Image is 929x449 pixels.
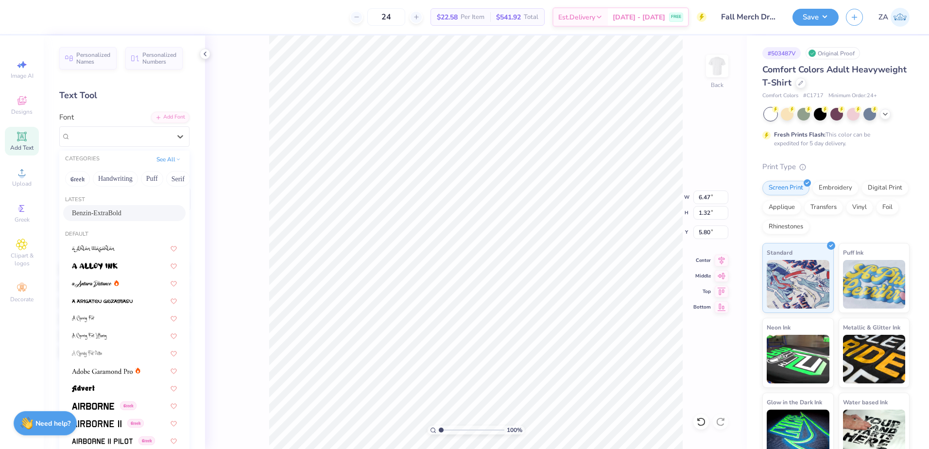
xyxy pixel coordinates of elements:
[5,252,39,267] span: Clipart & logos
[707,56,727,76] img: Back
[11,72,34,80] span: Image AI
[142,52,177,65] span: Personalized Numbers
[693,257,711,264] span: Center
[876,200,899,215] div: Foil
[767,247,792,258] span: Standard
[613,12,665,22] span: [DATE] - [DATE]
[127,419,144,428] span: Greek
[812,181,859,195] div: Embroidery
[767,260,829,309] img: Standard
[72,420,121,427] img: Airborne II
[762,161,910,173] div: Print Type
[762,64,907,88] span: Comfort Colors Adult Heavyweight T-Shirt
[846,200,873,215] div: Vinyl
[72,350,102,357] img: A Charming Font Outline
[76,52,111,65] span: Personalized Names
[72,315,95,322] img: A Charming Font
[72,403,114,410] img: Airborne
[72,368,133,375] img: Adobe Garamond Pro
[762,200,801,215] div: Applique
[774,130,894,148] div: This color can be expedited for 5 day delivery.
[806,47,860,59] div: Original Proof
[72,438,133,445] img: Airborne II Pilot
[166,171,190,187] button: Serif
[792,9,839,26] button: Save
[803,92,824,100] span: # C1717
[762,47,801,59] div: # 503487V
[120,401,137,410] span: Greek
[878,12,888,23] span: ZA
[15,216,30,224] span: Greek
[151,112,189,123] div: Add Font
[861,181,909,195] div: Digital Print
[138,436,155,445] span: Greek
[35,419,70,428] strong: Need help?
[558,12,595,22] span: Est. Delivery
[524,12,538,22] span: Total
[878,8,910,27] a: ZA
[72,280,112,287] img: a Antara Distance
[762,181,809,195] div: Screen Print
[714,7,785,27] input: Untitled Design
[10,144,34,152] span: Add Text
[59,230,189,239] div: Default
[767,397,822,407] span: Glow in the Dark Ink
[141,171,163,187] button: Puff
[671,14,681,20] span: FREE
[72,208,121,218] span: Benzin-ExtraBold
[367,8,405,26] input: – –
[10,295,34,303] span: Decorate
[843,247,863,258] span: Puff Ink
[843,397,888,407] span: Water based Ink
[507,426,522,434] span: 100 %
[496,12,521,22] span: $541.92
[72,333,107,340] img: A Charming Font Leftleaning
[11,108,33,116] span: Designs
[461,12,484,22] span: Per Item
[12,180,32,188] span: Upload
[72,245,115,252] img: a Ahlan Wasahlan
[65,171,90,187] button: Greek
[762,92,798,100] span: Comfort Colors
[65,155,100,163] div: CATEGORIES
[59,196,189,204] div: Latest
[828,92,877,100] span: Minimum Order: 24 +
[59,112,74,123] label: Font
[693,304,711,311] span: Bottom
[93,171,138,187] button: Handwriting
[767,335,829,383] img: Neon Ink
[72,385,95,392] img: Advert
[711,81,723,89] div: Back
[72,263,118,270] img: a Alloy Ink
[762,220,809,234] div: Rhinestones
[804,200,843,215] div: Transfers
[843,335,906,383] img: Metallic & Glitter Ink
[693,288,711,295] span: Top
[774,131,826,138] strong: Fresh Prints Flash:
[891,8,910,27] img: Zuriel Alaba
[154,155,184,164] button: See All
[693,273,711,279] span: Middle
[767,322,791,332] span: Neon Ink
[59,89,189,102] div: Text Tool
[843,322,900,332] span: Metallic & Glitter Ink
[72,298,133,305] img: a Arigatou Gozaimasu
[437,12,458,22] span: $22.58
[843,260,906,309] img: Puff Ink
